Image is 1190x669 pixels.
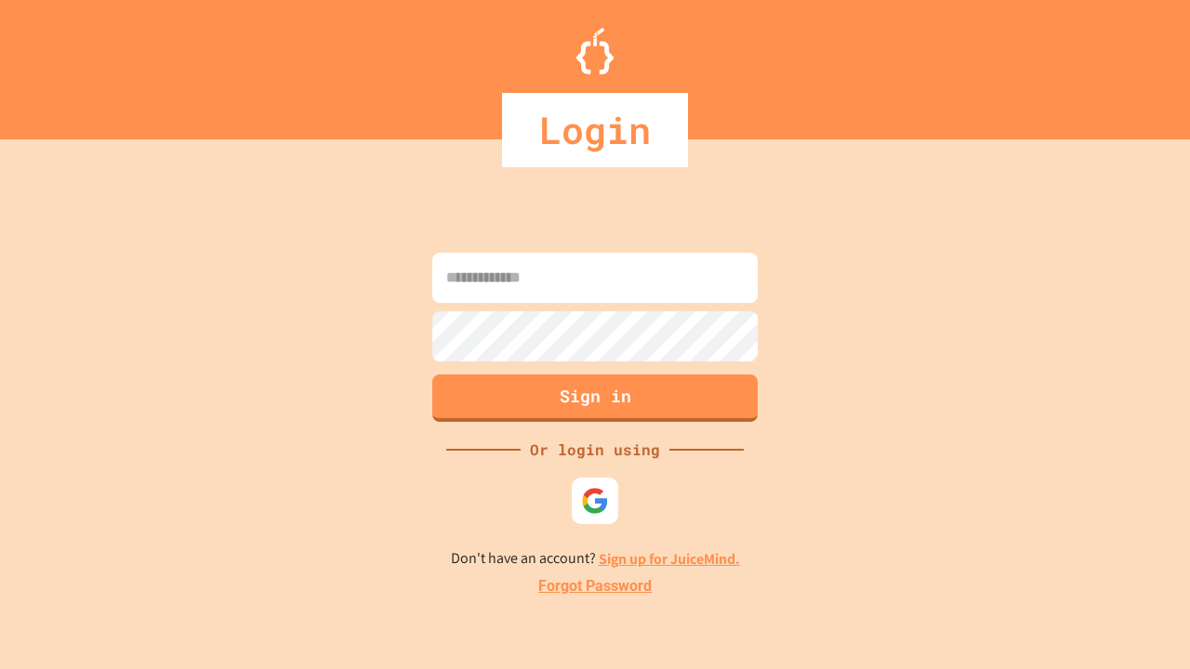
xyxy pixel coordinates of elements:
[538,575,652,597] a: Forgot Password
[599,549,740,569] a: Sign up for JuiceMind.
[502,93,688,167] div: Login
[581,487,609,515] img: google-icon.svg
[521,439,669,461] div: Or login using
[451,547,740,571] p: Don't have an account?
[432,374,758,422] button: Sign in
[576,28,614,74] img: Logo.svg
